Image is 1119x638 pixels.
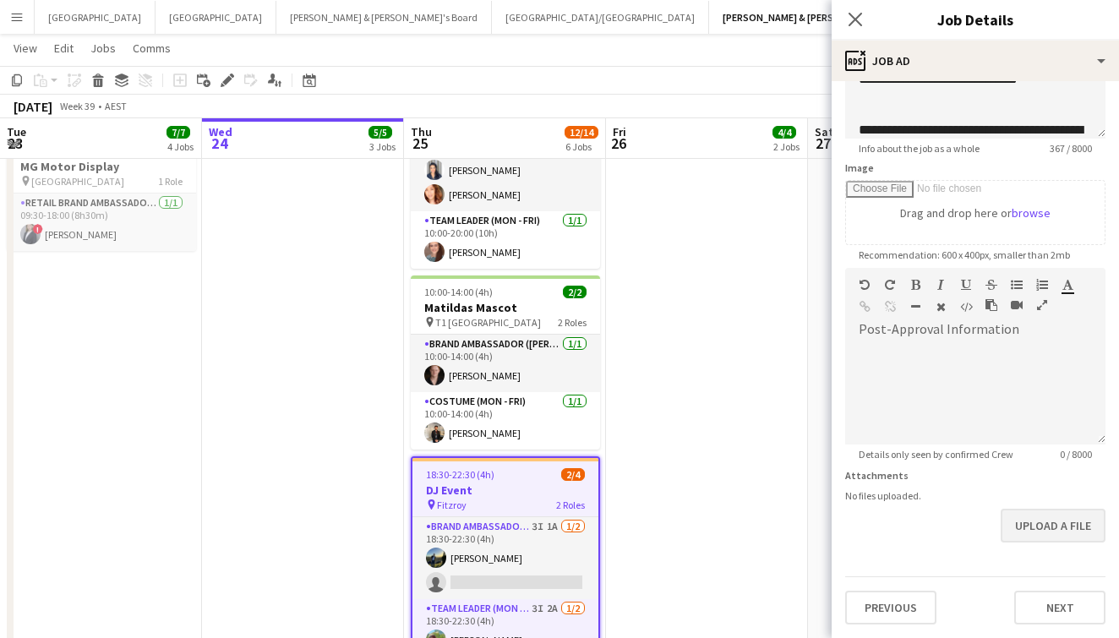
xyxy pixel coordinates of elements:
button: Paste as plain text [985,298,997,312]
button: Unordered List [1011,278,1023,292]
span: 26 [610,134,626,153]
app-card-role: Team Leader (Mon - Fri)1/110:00-20:00 (10h)[PERSON_NAME] [411,211,600,269]
button: [GEOGRAPHIC_DATA] [35,1,156,34]
span: Thu [411,124,432,139]
span: 27 [812,134,833,153]
button: Text Color [1062,278,1073,292]
span: 1 Role [158,175,183,188]
app-card-role: Brand Ambassador ([PERSON_NAME])2/210:00-20:00 (10h)[PERSON_NAME][PERSON_NAME] [411,129,600,211]
span: ! [33,224,43,234]
button: Bold [909,278,921,292]
app-job-card: 09:30-18:00 (8h30m)1/1MG Motor Display [GEOGRAPHIC_DATA]1 RoleRETAIL Brand Ambassador (Mon - Fri)... [7,134,196,251]
span: 5/5 [368,126,392,139]
span: Edit [54,41,74,56]
span: 2/2 [563,286,587,298]
span: 10:00-14:00 (4h) [424,286,493,298]
button: Undo [859,278,871,292]
div: 3 Jobs [369,140,396,153]
button: Ordered List [1036,278,1048,292]
span: View [14,41,37,56]
button: Upload a file [1001,509,1105,543]
app-card-role: Brand Ambassador ([PERSON_NAME])3I1A1/218:30-22:30 (4h)[PERSON_NAME] [412,517,598,599]
div: 4 Jobs [167,140,194,153]
span: [GEOGRAPHIC_DATA] [31,175,124,188]
div: 2 Jobs [773,140,800,153]
span: Tue [7,124,26,139]
button: Next [1014,591,1105,624]
div: No files uploaded. [845,489,1105,502]
button: HTML Code [960,300,972,314]
div: AEST [105,100,127,112]
span: 2 Roles [558,316,587,329]
span: Fri [613,124,626,139]
button: [PERSON_NAME] & [PERSON_NAME]'s Board [709,1,931,34]
button: Strikethrough [985,278,997,292]
h3: Matildas Mascot [411,300,600,315]
button: Redo [884,278,896,292]
button: Horizontal Line [909,300,921,314]
span: T1 [GEOGRAPHIC_DATA] [435,316,541,329]
button: [PERSON_NAME] & [PERSON_NAME]'s Board [276,1,492,34]
span: Week 39 [56,100,98,112]
div: 6 Jobs [565,140,598,153]
span: 0 / 8000 [1046,448,1105,461]
div: Job Ad [832,41,1119,81]
span: 25 [408,134,432,153]
a: Edit [47,37,80,59]
span: 18:30-22:30 (4h) [426,468,494,481]
button: [GEOGRAPHIC_DATA]/[GEOGRAPHIC_DATA] [492,1,709,34]
span: 2 Roles [556,499,585,511]
span: Recommendation: 600 x 400px, smaller than 2mb [845,248,1084,261]
button: Insert video [1011,298,1023,312]
h3: MG Motor Display [7,159,196,174]
span: Fitzroy [437,499,467,511]
span: Comms [133,41,171,56]
span: Sat [815,124,833,139]
app-card-role: Brand Ambassador ([PERSON_NAME])1/110:00-14:00 (4h)[PERSON_NAME] [411,335,600,392]
span: 4/4 [772,126,796,139]
span: Jobs [90,41,116,56]
button: Underline [960,278,972,292]
h3: DJ Event [412,483,598,498]
label: Attachments [845,469,909,482]
span: 7/7 [166,126,190,139]
a: Comms [126,37,177,59]
div: [DATE] [14,98,52,115]
span: 24 [206,134,232,153]
app-card-role: RETAIL Brand Ambassador (Mon - Fri)1/109:30-18:00 (8h30m)![PERSON_NAME] [7,194,196,251]
a: Jobs [84,37,123,59]
span: 367 / 8000 [1036,142,1105,155]
app-card-role: Costume (Mon - Fri)1/110:00-14:00 (4h)[PERSON_NAME] [411,392,600,450]
span: Wed [209,124,232,139]
span: 2/4 [561,468,585,481]
span: Details only seen by confirmed Crew [845,448,1027,461]
span: 23 [4,134,26,153]
a: View [7,37,44,59]
button: [GEOGRAPHIC_DATA] [156,1,276,34]
span: Info about the job as a whole [845,142,993,155]
app-job-card: 10:00-14:00 (4h)2/2Matildas Mascot T1 [GEOGRAPHIC_DATA]2 RolesBrand Ambassador ([PERSON_NAME])1/1... [411,275,600,450]
button: Clear Formatting [935,300,947,314]
span: 12/14 [565,126,598,139]
button: Fullscreen [1036,298,1048,312]
app-job-card: 10:00-20:00 (10h)3/3MIQ House Event Crown Towers2 RolesBrand Ambassador ([PERSON_NAME])2/210:00-2... [411,70,600,269]
h3: Job Details [832,8,1119,30]
button: Italic [935,278,947,292]
button: Previous [845,591,936,624]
